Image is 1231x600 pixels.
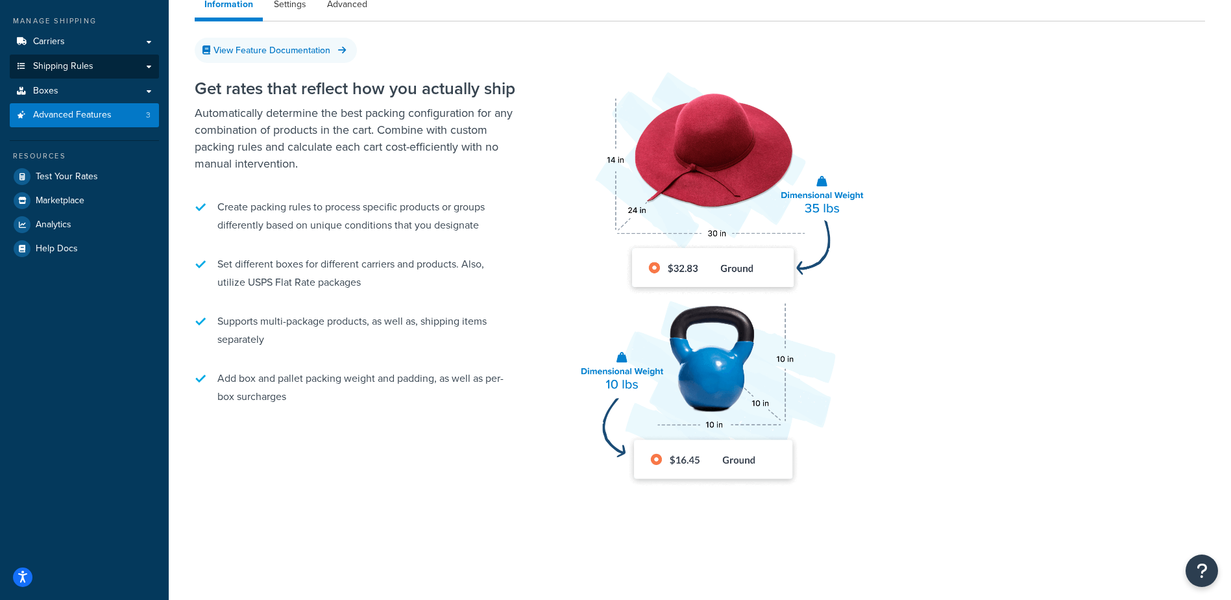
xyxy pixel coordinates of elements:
a: Shipping Rules [10,55,159,79]
a: Boxes [10,79,159,103]
span: Test Your Rates [36,171,98,182]
a: View Feature Documentation [195,38,357,63]
a: Test Your Rates [10,165,159,188]
span: Advanced Features [33,110,112,121]
div: Resources [10,151,159,162]
a: Marketplace [10,189,159,212]
li: Supports multi-package products, as well as, shipping items separately [195,306,519,355]
span: 3 [146,110,151,121]
button: Open Resource Center [1186,555,1218,587]
span: Analytics [36,219,71,231]
span: Marketplace [36,195,84,206]
img: Dimensional Shipping [558,40,870,508]
li: Set different boxes for different carriers and products. Also, utilize USPS Flat Rate packages [195,249,519,298]
li: Advanced Features [10,103,159,127]
li: Create packing rules to process specific products or groups differently based on unique condition... [195,192,519,241]
span: Boxes [33,86,58,97]
span: Shipping Rules [33,61,93,72]
li: Add box and pallet packing weight and padding, as well as per-box surcharges [195,363,519,412]
a: Help Docs [10,237,159,260]
a: Analytics [10,213,159,236]
span: Carriers [33,36,65,47]
p: Automatically determine the best packing configuration for any combination of products in the car... [195,105,519,172]
a: Advanced Features3 [10,103,159,127]
span: Help Docs [36,244,78,255]
h2: Get rates that reflect how you actually ship [195,79,519,98]
a: Carriers [10,30,159,54]
div: Manage Shipping [10,16,159,27]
